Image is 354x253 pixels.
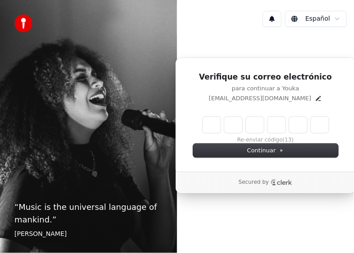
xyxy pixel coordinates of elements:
[203,117,329,133] input: Enter verification code
[239,179,269,186] p: Secured by
[315,95,322,102] button: Edit
[193,84,338,93] p: para continuar a Youka
[193,144,338,157] button: Continuar
[14,230,163,239] footer: [PERSON_NAME]
[193,72,338,83] h1: Verifique su correo electrónico
[14,14,32,32] img: youka
[14,201,163,226] p: “ Music is the universal language of mankind. ”
[209,94,311,102] p: [EMAIL_ADDRESS][DOMAIN_NAME]
[271,179,292,186] a: Clerk logo
[247,146,284,155] span: Continuar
